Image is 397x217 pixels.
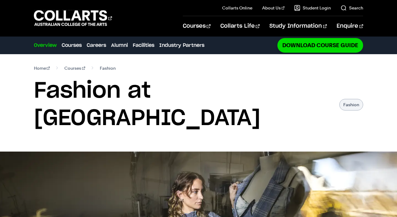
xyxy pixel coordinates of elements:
[62,42,82,49] a: Courses
[34,77,334,132] h1: Fashion at [GEOGRAPHIC_DATA]
[133,42,154,49] a: Facilities
[34,64,50,72] a: Home
[159,42,204,49] a: Industry Partners
[337,16,363,36] a: Enquire
[277,38,363,52] a: Download Course Guide
[222,5,252,11] a: Collarts Online
[183,16,211,36] a: Courses
[100,64,116,72] span: Fashion
[87,42,106,49] a: Careers
[111,42,128,49] a: Alumni
[294,5,331,11] a: Student Login
[34,9,112,27] div: Go to homepage
[341,5,363,11] a: Search
[339,99,363,110] p: Fashion
[220,16,260,36] a: Collarts Life
[34,42,57,49] a: Overview
[262,5,285,11] a: About Us
[269,16,327,36] a: Study Information
[64,64,85,72] a: Courses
